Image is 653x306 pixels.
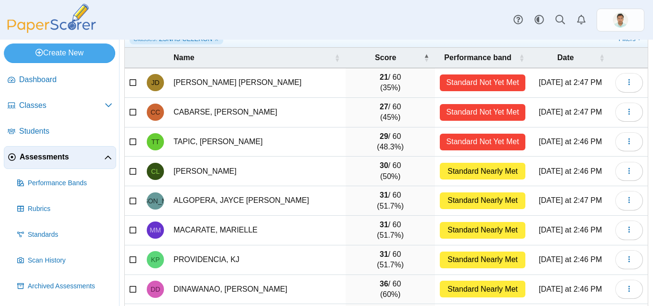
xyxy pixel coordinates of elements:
a: Students [4,120,116,143]
span: JOHN JAIME L. DABLO [151,79,159,86]
img: ps.qM1w65xjLpOGVUdR [613,12,628,28]
a: Alerts [571,10,592,31]
span: MARIELLE MACARATE [150,227,161,233]
span: TJ Q. TAPIC [151,138,159,145]
span: Performance band [444,53,511,62]
td: DINAWANAO, [PERSON_NAME] [169,275,346,305]
span: Rubrics [28,204,112,214]
time: Aug 26, 2025 at 2:46 PM [539,167,602,175]
time: Aug 26, 2025 at 2:46 PM [539,285,602,293]
td: / 60 (50%) [346,157,435,186]
b: 30 [380,161,388,169]
a: Classes [4,95,116,117]
span: Classes [19,100,105,111]
time: Aug 26, 2025 at 2:47 PM [539,78,602,86]
span: Students [19,126,112,137]
td: / 60 (45%) [346,98,435,127]
td: / 60 (60%) [346,275,435,305]
span: Score [375,53,396,62]
span: Name [174,53,195,62]
td: TAPIC, [PERSON_NAME] [169,127,346,157]
td: ALGOPERA, JAYCE [PERSON_NAME] [169,186,346,216]
td: / 60 (48.3%) [346,127,435,157]
b: 27 [380,103,388,111]
time: Aug 26, 2025 at 2:46 PM [539,226,602,234]
span: Name : Activate to sort [334,48,340,68]
a: Standards [13,223,116,246]
span: Standards [28,230,112,240]
span: Date [557,53,574,62]
span: adonis maynard pilongo [613,12,628,28]
td: / 60 (35%) [346,68,435,98]
td: / 60 (51.7%) [346,216,435,245]
a: Archived Assessments [13,275,116,298]
span: Score : Activate to invert sorting [424,48,429,68]
div: Standard Nearly Met [440,163,525,179]
a: Scan History [13,249,116,272]
span: Dashboard [19,74,112,85]
a: Performance Bands [13,172,116,195]
td: MACARATE, MARIELLE [169,216,346,245]
span: Archived Assessments [28,282,112,291]
img: PaperScorer [4,4,99,33]
a: Dashboard [4,69,116,92]
div: Standard Nearly Met [440,222,525,239]
td: [PERSON_NAME] [PERSON_NAME] [169,68,346,98]
div: Standard Not Yet Met [440,104,525,121]
b: 36 [380,280,388,288]
time: Aug 26, 2025 at 2:46 PM [539,255,602,264]
td: / 60 (51.7%) [346,186,435,216]
a: Create New [4,43,115,63]
span: JAYCE DAVE B. ALGOPERA [128,198,183,204]
td: PROVIDENCIA, KJ [169,245,346,275]
time: Aug 26, 2025 at 2:47 PM [539,196,602,204]
span: Performance band : Activate to sort [519,48,524,68]
span: Assessments [20,152,104,162]
span: CAINE ARLIE CABARSE [151,109,160,116]
time: Aug 26, 2025 at 2:46 PM [539,137,602,146]
span: KJ PROVIDENCIA [151,256,160,263]
a: Rubrics [13,198,116,221]
b: 21 [380,73,388,81]
td: [PERSON_NAME] [169,157,346,186]
b: 29 [380,132,388,140]
time: Aug 26, 2025 at 2:47 PM [539,108,602,116]
div: Standard Nearly Met [440,281,525,297]
div: Standard Nearly Met [440,252,525,268]
span: Date : Activate to sort [599,48,605,68]
span: CHRISTIAN HOPE S. LU [151,168,160,175]
td: CABARSE, [PERSON_NAME] [169,98,346,127]
a: Assessments [4,146,116,169]
b: 31 [380,250,388,258]
td: / 60 (51.7%) [346,245,435,275]
div: Standard Not Yet Met [440,74,525,91]
span: Performance Bands [28,179,112,188]
a: PaperScorer [4,26,99,34]
a: ps.qM1w65xjLpOGVUdR [597,9,644,32]
div: Standard Not Yet Met [440,134,525,150]
span: DONNIE G. DINAWANAO [151,286,160,293]
b: 31 [380,191,388,199]
div: Standard Nearly Met [440,192,525,209]
b: 31 [380,221,388,229]
span: Scan History [28,256,112,265]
